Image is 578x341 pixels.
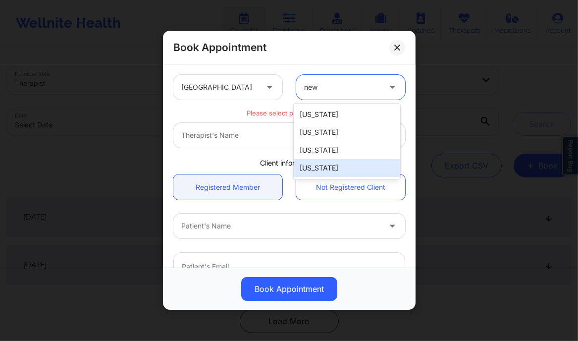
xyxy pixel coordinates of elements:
[294,123,400,141] div: [US_STATE]
[294,141,400,159] div: [US_STATE]
[296,174,405,200] a: Not Registered Client
[173,41,266,54] h2: Book Appointment
[173,109,405,118] p: Please select provider state
[173,252,405,280] input: Patient's Email
[294,106,400,123] div: [US_STATE]
[181,75,258,100] div: [GEOGRAPHIC_DATA]
[241,278,337,301] button: Book Appointment
[166,158,412,168] div: Client information:
[294,159,400,177] div: [US_STATE]
[173,174,282,200] a: Registered Member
